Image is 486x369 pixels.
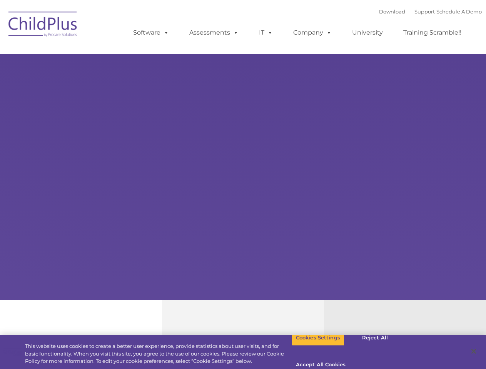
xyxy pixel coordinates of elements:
[125,25,177,40] a: Software
[286,25,339,40] a: Company
[251,25,281,40] a: IT
[351,330,399,346] button: Reject All
[379,8,405,15] a: Download
[396,25,469,40] a: Training Scramble!!
[436,8,482,15] a: Schedule A Demo
[5,6,82,45] img: ChildPlus by Procare Solutions
[344,25,391,40] a: University
[107,82,140,88] span: Phone number
[182,25,246,40] a: Assessments
[25,342,292,365] div: This website uses cookies to create a better user experience, provide statistics about user visit...
[107,51,130,57] span: Last name
[465,343,482,360] button: Close
[414,8,435,15] a: Support
[292,330,344,346] button: Cookies Settings
[379,8,482,15] font: |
